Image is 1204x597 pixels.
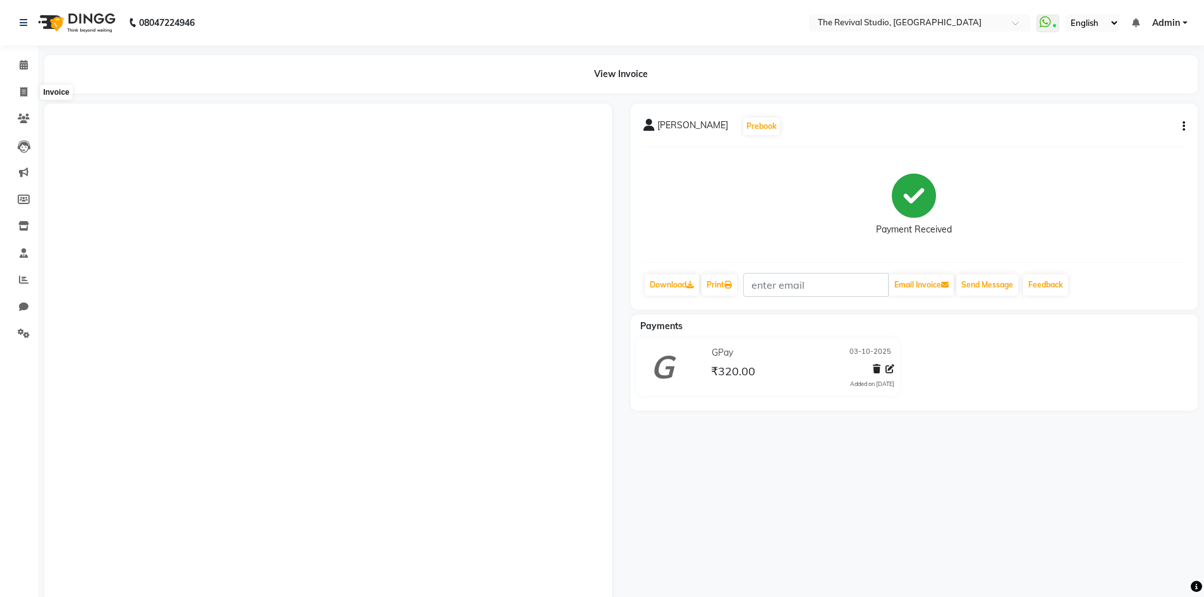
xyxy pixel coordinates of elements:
[139,5,195,40] b: 08047224946
[876,223,952,236] div: Payment Received
[645,274,699,296] a: Download
[850,380,894,389] div: Added on [DATE]
[1023,274,1068,296] a: Feedback
[32,5,119,40] img: logo
[743,273,889,297] input: enter email
[889,274,954,296] button: Email Invoice
[849,346,891,359] span: 03-10-2025
[743,118,780,135] button: Prebook
[956,274,1018,296] button: Send Message
[711,364,755,382] span: ₹320.00
[40,85,72,100] div: Invoice
[1152,16,1180,30] span: Admin
[657,119,728,136] span: [PERSON_NAME]
[640,320,683,332] span: Payments
[702,274,737,296] a: Print
[44,55,1198,93] div: View Invoice
[712,346,733,359] span: GPay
